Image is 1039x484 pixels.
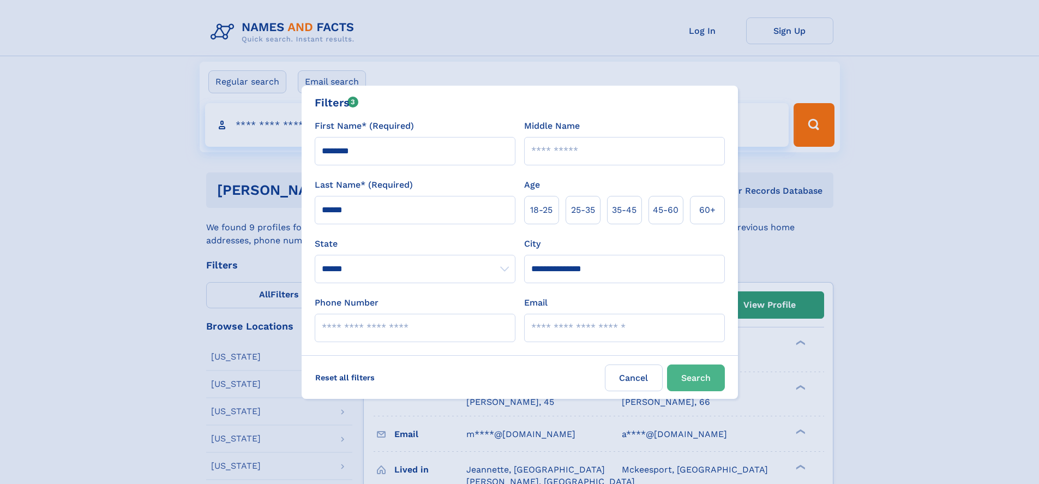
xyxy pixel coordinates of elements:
span: 60+ [699,204,716,217]
label: Age [524,178,540,192]
span: 35‑45 [612,204,636,217]
label: Phone Number [315,296,379,309]
span: 18‑25 [530,204,552,217]
span: 25‑35 [571,204,595,217]
label: Middle Name [524,119,580,133]
label: First Name* (Required) [315,119,414,133]
label: Last Name* (Required) [315,178,413,192]
label: Cancel [605,365,663,391]
div: Filters [315,94,359,111]
span: 45‑60 [653,204,678,217]
label: City [524,237,540,250]
button: Search [667,365,725,391]
label: State [315,237,515,250]
label: Reset all filters [308,365,382,391]
label: Email [524,296,548,309]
